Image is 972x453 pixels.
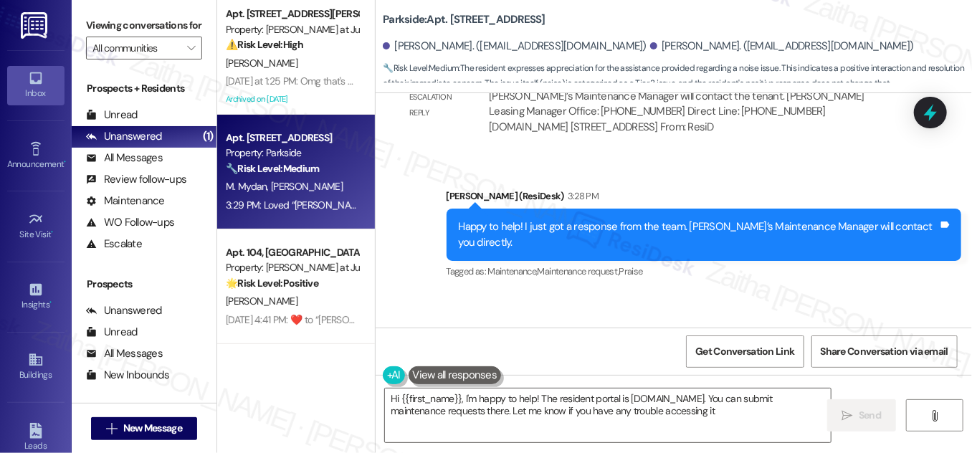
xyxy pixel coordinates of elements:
[650,39,914,54] div: [PERSON_NAME]. ([EMAIL_ADDRESS][DOMAIN_NAME])
[86,108,138,123] div: Unread
[86,215,174,230] div: WO Follow-ups
[226,162,319,175] strong: 🔧 Risk Level: Medium
[86,325,138,340] div: Unread
[86,346,163,361] div: All Messages
[383,61,972,92] span: : The resident expresses appreciation for the assistance provided regarding a noise issue. This i...
[619,265,643,277] span: Praise
[64,157,66,167] span: •
[397,325,912,345] div: [PERSON_NAME]
[226,130,358,146] div: Apt. [STREET_ADDRESS]
[7,348,65,386] a: Buildings
[86,194,165,209] div: Maintenance
[226,295,297,307] span: [PERSON_NAME]
[469,325,503,340] div: 3:29 PM
[226,277,318,290] strong: 🌟 Risk Level: Positive
[226,22,358,37] div: Property: [PERSON_NAME] at June Road
[86,237,142,252] div: Escalate
[226,75,367,87] div: [DATE] at 1:25 PM: Omg that's a lot.
[86,129,162,144] div: Unanswered
[564,189,599,204] div: 3:28 PM
[271,180,343,193] span: [PERSON_NAME]
[226,6,358,22] div: Apt. [STREET_ADDRESS][PERSON_NAME]
[226,146,358,161] div: Property: Parkside
[7,277,65,316] a: Insights •
[385,388,831,442] textarea: Hi {{first_name}}, I'm happy to help! The resident portal is [DOMAIN_NAME]. You can submit mainte...
[447,189,961,209] div: [PERSON_NAME] (ResiDesk)
[52,227,54,237] span: •
[7,207,65,246] a: Site Visit •
[86,303,162,318] div: Unanswered
[49,297,52,307] span: •
[91,417,197,440] button: New Message
[827,399,897,431] button: Send
[187,42,195,54] i: 
[383,12,545,27] b: Parkside: Apt. [STREET_ADDRESS]
[226,245,358,260] div: Apt. 104, [GEOGRAPHIC_DATA][PERSON_NAME] at June Road 2
[383,62,459,74] strong: 🔧 Risk Level: Medium
[487,265,537,277] span: Maintenance ,
[226,260,358,275] div: Property: [PERSON_NAME] at June Road
[489,74,864,134] div: ResiDesk escalation reply -> [PERSON_NAME]’s Maintenance Manager will contact the tenant. [PERSON...
[409,75,465,120] div: Email escalation reply
[929,410,940,421] i: 
[226,57,297,70] span: [PERSON_NAME]
[86,151,163,166] div: All Messages
[72,277,216,292] div: Prospects
[859,408,881,423] span: Send
[811,335,958,368] button: Share Conversation via email
[383,39,647,54] div: [PERSON_NAME]. ([EMAIL_ADDRESS][DOMAIN_NAME])
[86,14,202,37] label: Viewing conversations for
[447,261,961,282] div: Tagged as:
[538,265,619,277] span: Maintenance request ,
[224,90,360,108] div: Archived on [DATE]
[86,172,186,187] div: Review follow-ups
[695,344,794,359] span: Get Conversation Link
[226,313,835,326] div: [DATE] 4:41 PM: ​❤️​ to “ [PERSON_NAME] ([PERSON_NAME] at June Road): You're welcome, [PERSON_NAM...
[72,81,216,96] div: Prospects + Residents
[459,219,938,250] div: Happy to help! I just got a response from the team. [PERSON_NAME]’s Maintenance Manager will cont...
[226,38,303,51] strong: ⚠️ Risk Level: High
[21,12,50,39] img: ResiDesk Logo
[842,410,853,421] i: 
[123,421,182,436] span: New Message
[226,199,905,211] div: 3:29 PM: Loved “[PERSON_NAME] (Parkside): Happy to help! I just got a response from the team. [PE...
[106,423,117,434] i: 
[199,125,217,148] div: (1)
[86,368,169,383] div: New Inbounds
[686,335,804,368] button: Get Conversation Link
[226,180,271,193] span: M. Mydan
[7,66,65,105] a: Inbox
[92,37,179,59] input: All communities
[821,344,948,359] span: Share Conversation via email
